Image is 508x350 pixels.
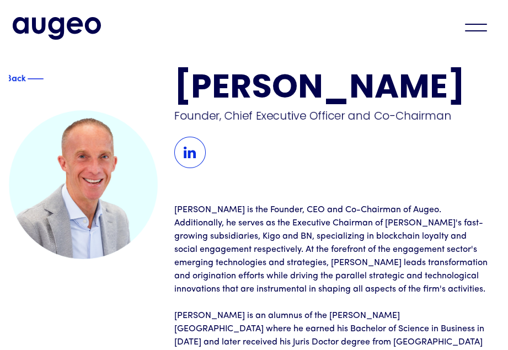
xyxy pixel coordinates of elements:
img: Augeo's full logo in midnight blue. [13,17,101,39]
p: [PERSON_NAME] is the Founder, CEO and Co-Chairman of Augeo. Additionally, he serves as the Execut... [174,203,489,296]
a: home [13,17,101,39]
img: Blue decorative line [27,72,44,85]
h1: [PERSON_NAME] [174,73,499,106]
p: ‍ [174,296,489,309]
a: Blue text arrowBackBlue decorative line [9,73,56,84]
img: LinkedIn Icon [174,137,206,168]
div: Founder, Chief Executive Officer and Co-Chairman [174,108,492,123]
div: Back [6,71,26,84]
div: menu [457,15,495,40]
